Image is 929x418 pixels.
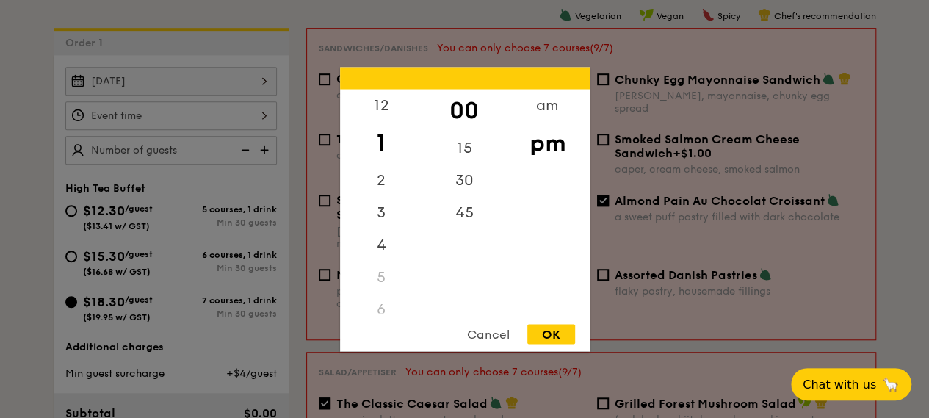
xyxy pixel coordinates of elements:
[340,164,423,196] div: 2
[506,121,589,164] div: pm
[452,324,524,344] div: Cancel
[340,121,423,164] div: 1
[423,89,506,131] div: 00
[791,368,911,400] button: Chat with us🦙
[423,196,506,228] div: 45
[340,293,423,325] div: 6
[423,131,506,164] div: 15
[340,261,423,293] div: 5
[527,324,575,344] div: OK
[803,378,876,392] span: Chat with us
[340,228,423,261] div: 4
[423,164,506,196] div: 30
[340,89,423,121] div: 12
[882,376,900,393] span: 🦙
[340,196,423,228] div: 3
[506,89,589,121] div: am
